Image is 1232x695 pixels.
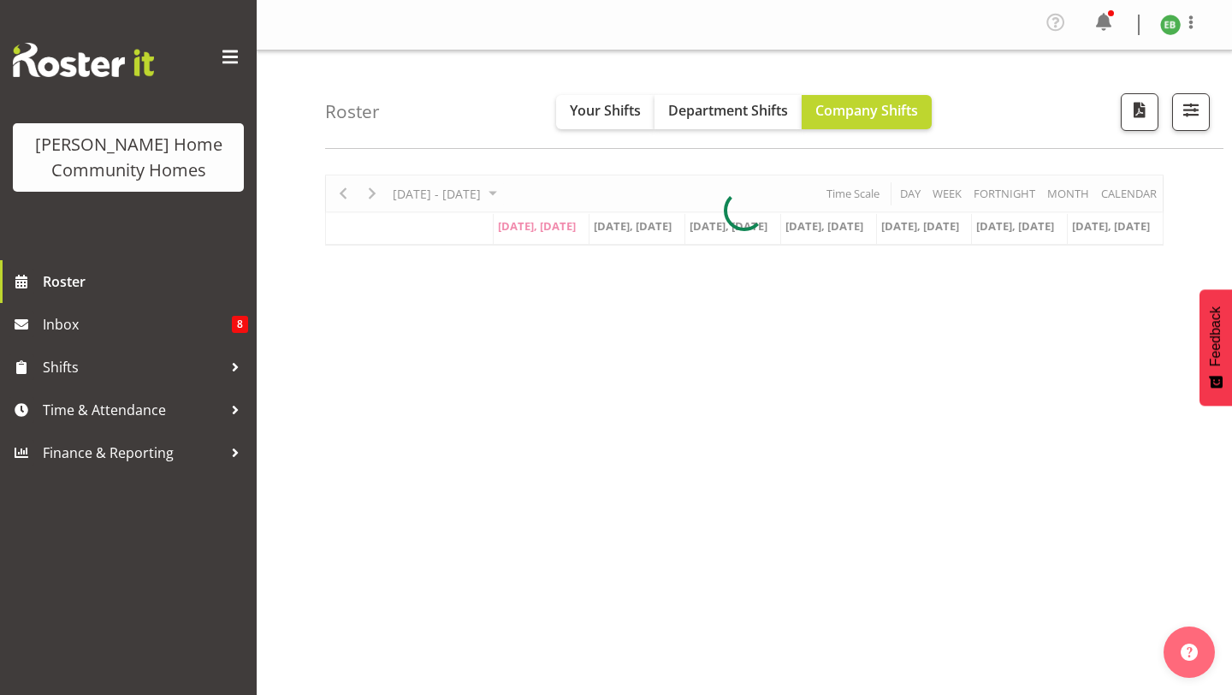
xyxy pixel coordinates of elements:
[30,132,227,183] div: [PERSON_NAME] Home Community Homes
[668,101,788,120] span: Department Shifts
[1181,644,1198,661] img: help-xxl-2.png
[43,354,222,380] span: Shifts
[1172,93,1210,131] button: Filter Shifts
[1208,306,1223,366] span: Feedback
[1199,289,1232,406] button: Feedback - Show survey
[13,43,154,77] img: Rosterit website logo
[1121,93,1158,131] button: Download a PDF of the roster according to the set date range.
[570,101,641,120] span: Your Shifts
[654,95,802,129] button: Department Shifts
[43,312,232,337] span: Inbox
[815,101,918,120] span: Company Shifts
[43,440,222,466] span: Finance & Reporting
[325,102,380,122] h4: Roster
[802,95,932,129] button: Company Shifts
[556,95,654,129] button: Your Shifts
[43,397,222,423] span: Time & Attendance
[232,316,248,333] span: 8
[1160,15,1181,35] img: eloise-bailey8534.jpg
[43,269,248,294] span: Roster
